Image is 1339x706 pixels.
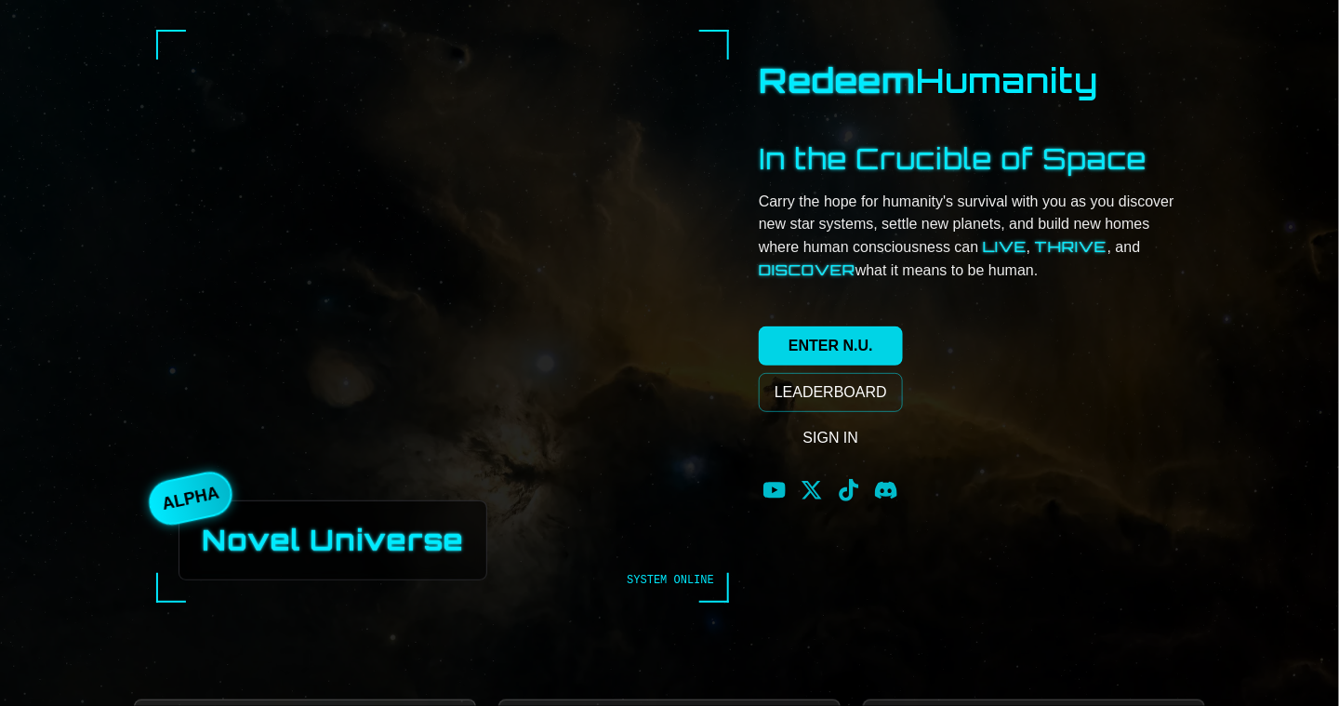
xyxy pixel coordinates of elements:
a: Discord [875,479,897,501]
p: Carry the hope for humanity's survival with you as you discover new star systems, settle new plan... [759,191,1175,282]
h2: Novel Universe [202,524,464,557]
span: live [983,237,1027,256]
h2: In the Crucible of Space [759,142,1147,176]
div: SYSTEM ONLINE [627,573,714,588]
a: TikTok [838,479,860,501]
img: Novel Universe [164,37,722,595]
h1: Humanity [759,60,1098,101]
span: discover [759,260,855,279]
a: YouTube [763,479,786,501]
span: thrive [1035,237,1107,256]
span: Redeem [759,60,916,101]
div: ALPHA [145,468,236,529]
a: ENTER N.U. [759,326,903,366]
a: LEADERBOARD [759,373,903,412]
a: X (Twitter) [801,479,823,501]
a: SIGN IN [759,420,903,457]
